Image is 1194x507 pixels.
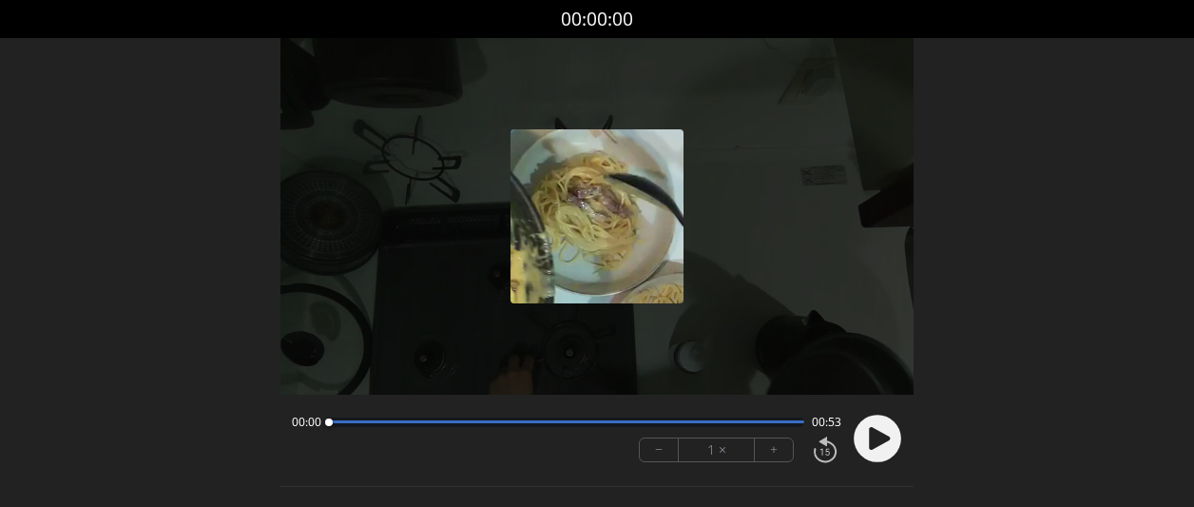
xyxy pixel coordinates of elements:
[292,415,321,430] span: 00:00
[770,439,778,460] font: +
[707,439,726,460] font: 1 ×
[640,439,679,461] button: −
[812,415,841,430] span: 00:53
[655,439,663,460] font: −
[561,6,633,31] font: 00:00:00
[510,129,684,303] img: ポスター画像
[755,439,793,461] button: +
